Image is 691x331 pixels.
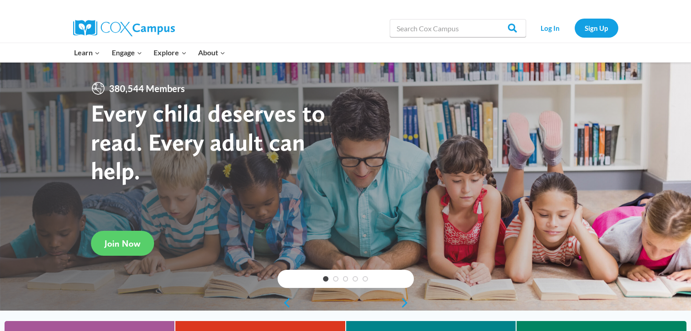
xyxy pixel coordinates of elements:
[74,47,100,58] span: Learn
[73,20,175,36] img: Cox Campus
[69,43,231,62] nav: Primary Navigation
[363,276,368,282] a: 5
[91,98,325,185] strong: Every child deserves to read. Every adult can help.
[323,276,328,282] a: 1
[278,294,414,312] div: content slider buttons
[278,297,291,308] a: previous
[154,47,186,58] span: Explore
[343,276,348,282] a: 3
[104,238,140,249] span: Join Now
[91,231,154,256] a: Join Now
[531,19,570,37] a: Log In
[198,47,225,58] span: About
[575,19,618,37] a: Sign Up
[531,19,618,37] nav: Secondary Navigation
[112,47,142,58] span: Engage
[400,297,414,308] a: next
[105,81,189,96] span: 380,544 Members
[390,19,526,37] input: Search Cox Campus
[333,276,338,282] a: 2
[353,276,358,282] a: 4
